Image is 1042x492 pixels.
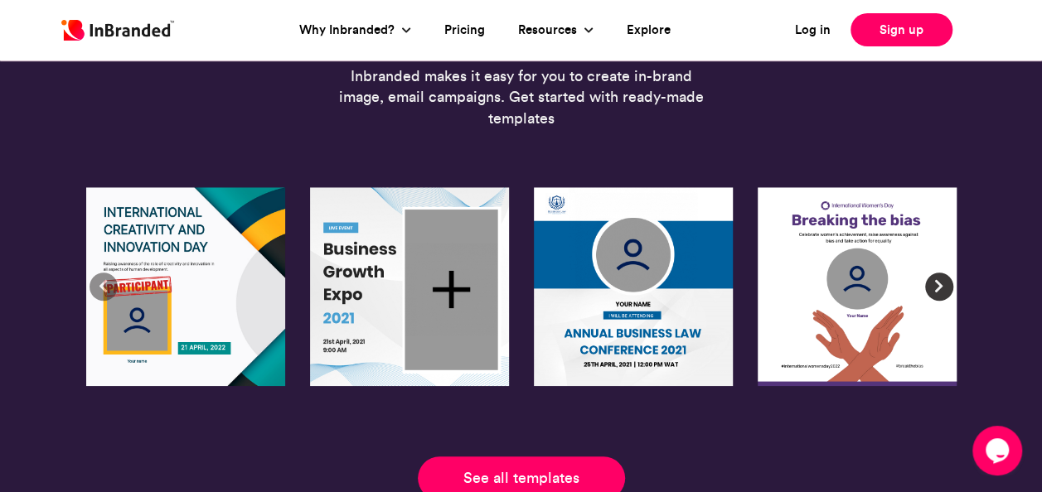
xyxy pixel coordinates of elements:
img: Inbranded [61,20,174,41]
iframe: chat widget [972,426,1025,475]
a: Resources [518,21,581,40]
a: Why Inbranded? [299,21,399,40]
a: Explore [627,21,671,40]
a: Log in [795,21,831,40]
p: Inbranded makes it easy for you to create in-brand image, email campaigns. Get started with ready... [339,66,704,129]
a: Sign up [851,13,952,46]
a: Pricing [444,21,485,40]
